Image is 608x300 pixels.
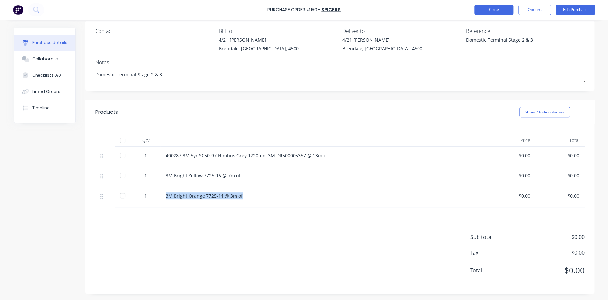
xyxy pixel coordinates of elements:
div: $0.00 [541,192,579,199]
span: $0.00 [519,233,585,241]
div: Brendale, [GEOGRAPHIC_DATA], 4500 [342,45,422,52]
div: Brendale, [GEOGRAPHIC_DATA], 4500 [219,45,299,52]
div: Total [536,134,585,147]
div: Collaborate [32,56,58,62]
button: Timeline [14,100,75,116]
span: Sub total [470,233,519,241]
div: 3M Bright Yellow 7725-15 @ 7m of [166,172,481,179]
a: Spicers [321,7,341,13]
div: 1 [136,192,155,199]
button: Show / Hide columns [519,107,570,117]
div: Checklists 0/0 [32,72,61,78]
div: Purchase details [32,40,67,46]
button: Collaborate [14,51,75,67]
div: $0.00 [492,152,530,159]
span: $0.00 [519,249,585,257]
textarea: Domestic Terminal Stage 2 & 3 [466,37,547,51]
div: Price [487,134,536,147]
div: $0.00 [492,172,530,179]
button: Edit Purchase [556,5,595,15]
span: $0.00 [519,264,585,276]
span: Total [470,266,519,274]
div: 4/21 [PERSON_NAME] [219,37,299,43]
img: Factory [13,5,23,15]
button: Options [518,5,551,15]
div: Reference [466,27,585,35]
div: Bill to [219,27,338,35]
div: 400287 3M 5yr SC50-97 Nimbus Grey 1220mm 3M DR500005357 @ 13m of [166,152,481,159]
div: Products [95,108,118,116]
div: Qty [131,134,160,147]
button: Purchase details [14,35,75,51]
div: $0.00 [541,152,579,159]
div: Deliver to [342,27,461,35]
div: Contact [95,27,214,35]
button: Checklists 0/0 [14,67,75,83]
span: Tax [470,249,519,257]
button: Linked Orders [14,83,75,100]
div: Purchase Order #150 - [267,7,321,13]
div: Linked Orders [32,89,60,95]
button: Close [474,5,513,15]
div: 4/21 [PERSON_NAME] [342,37,422,43]
div: 1 [136,152,155,159]
div: 1 [136,172,155,179]
div: $0.00 [492,192,530,199]
div: 3M Bright Orange 7725-14 @ 3m of [166,192,481,199]
div: $0.00 [541,172,579,179]
div: Notes [95,58,585,66]
textarea: Domestic Terminal Stage 2 & 3 [95,68,585,82]
div: Timeline [32,105,50,111]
